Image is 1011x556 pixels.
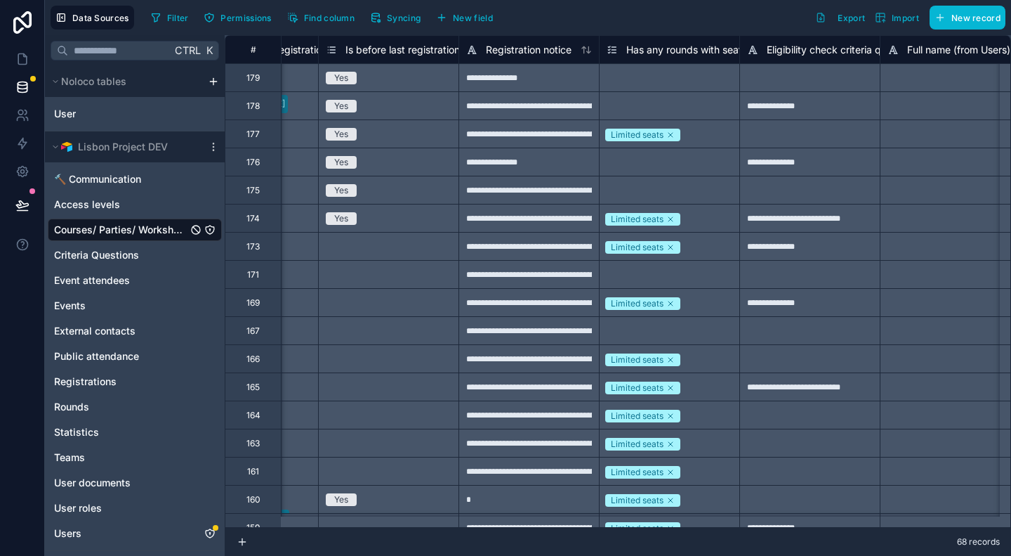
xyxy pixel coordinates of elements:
[236,44,270,55] div: #
[48,320,222,342] div: External contacts
[54,451,187,465] a: Teams
[246,72,260,84] div: 179
[54,400,89,414] span: Rounds
[54,501,102,515] span: User roles
[48,396,222,418] div: Rounds
[626,43,795,57] span: Has any rounds with seat limitations?
[167,13,189,23] span: Filter
[145,7,194,28] button: Filter
[387,13,421,23] span: Syncing
[54,248,187,262] a: Criteria Questions
[48,295,222,317] div: Events
[54,425,187,439] a: Statistics
[48,472,222,494] div: User documents
[246,325,260,337] div: 167
[199,7,282,28] a: Permissions
[48,193,222,216] div: Access levels
[72,13,129,23] span: Data Sources
[246,438,260,449] div: 163
[54,273,187,287] a: Event attendees
[173,41,202,59] span: Ctrl
[304,13,355,23] span: Find column
[48,219,222,241] div: Courses/ Parties/ Workshops
[199,7,276,28] button: Permissions
[247,466,259,477] div: 161
[48,137,202,157] button: Airtable LogoLisbon Project DEV
[54,299,187,313] a: Events
[54,375,187,389] a: Registrations
[870,6,924,30] button: Import
[48,370,222,393] div: Registrations
[345,43,593,57] span: Is before last registration date or no registration date?
[54,349,139,363] span: Public attendance
[48,497,222,519] div: User roles
[220,13,271,23] span: Permissions
[54,172,187,186] a: 🔨 Communication
[810,6,870,30] button: Export
[246,354,260,365] div: 166
[951,13,1000,23] span: New record
[246,382,260,393] div: 165
[957,536,1000,548] span: 68 records
[54,172,141,186] span: 🔨 Communication
[48,168,222,190] div: 🔨 Communication
[907,43,1010,57] span: Full name (from Users)
[246,410,260,421] div: 164
[54,248,139,262] span: Criteria Questions
[54,476,187,490] a: User documents
[930,6,1005,30] button: New record
[51,6,134,30] button: Data Sources
[246,522,260,534] div: 159
[486,43,571,57] span: Registration notice
[54,324,136,338] span: External contacts
[54,198,187,212] a: Access levels
[282,7,359,28] button: Find column
[54,375,117,389] span: Registrations
[246,101,260,112] div: 178
[48,446,222,469] div: Teams
[54,526,187,541] a: Users
[453,13,493,23] span: New field
[61,141,72,153] img: Airtable Logo
[767,43,919,57] span: Eligibility check criteria questions
[247,269,259,280] div: 171
[78,140,168,154] span: Lisbon Project DEV
[246,157,260,168] div: 176
[54,501,187,515] a: User roles
[204,46,214,56] span: K
[48,103,222,125] div: User
[431,7,498,28] button: New field
[48,72,202,91] button: Noloco tables
[924,6,1005,30] a: New record
[54,107,173,121] a: User
[54,476,131,490] span: User documents
[54,273,130,287] span: Event attendees
[54,299,86,313] span: Events
[48,522,222,545] div: Users
[48,244,222,266] div: Criteria Questions
[54,223,187,237] a: Courses/ Parties/ Workshops
[54,198,120,212] span: Access levels
[892,13,919,23] span: Import
[48,345,222,368] div: Public attendance
[246,241,260,252] div: 173
[246,129,260,140] div: 177
[54,526,81,541] span: Users
[48,421,222,444] div: Statistics
[246,297,260,309] div: 169
[54,425,99,439] span: Statistics
[54,400,187,414] a: Rounds
[61,75,126,89] span: Noloco tables
[246,494,260,505] div: 160
[54,107,76,121] span: User
[246,185,260,196] div: 175
[54,324,187,338] a: External contacts
[54,451,85,465] span: Teams
[365,7,431,28] a: Syncing
[54,349,187,363] a: Public attendance
[48,269,222,292] div: Event attendees
[365,7,425,28] button: Syncing
[838,13,865,23] span: Export
[246,213,260,224] div: 174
